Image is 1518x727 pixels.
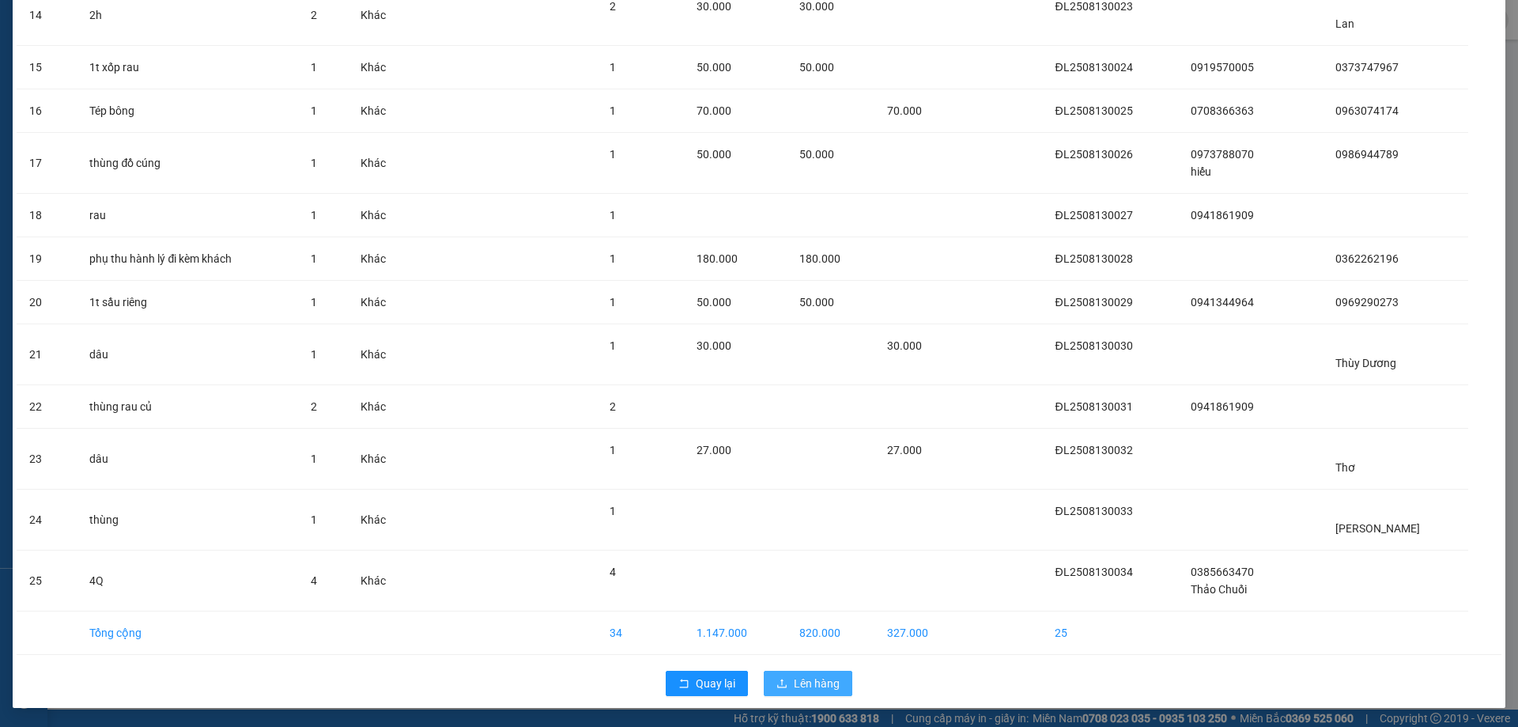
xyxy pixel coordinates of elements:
[17,385,77,429] td: 22
[348,324,414,385] td: Khác
[77,490,297,551] td: thùng
[311,9,317,21] span: 2
[1042,612,1178,655] td: 25
[348,429,414,490] td: Khác
[311,513,317,526] span: 1
[77,281,297,324] td: 1t sầu riêng
[1191,209,1254,222] span: 0941861909
[185,13,312,49] div: [PERSON_NAME]
[610,148,616,161] span: 1
[348,281,414,324] td: Khác
[13,13,174,49] div: [GEOGRAPHIC_DATA]
[77,551,297,612] td: 4Q
[1335,252,1399,265] span: 0362262196
[1335,296,1399,309] span: 0969290273
[311,104,317,117] span: 1
[799,148,834,161] span: 50.000
[787,612,874,655] td: 820.000
[1055,209,1132,222] span: ĐL2508130027
[697,61,731,74] span: 50.000
[597,612,683,655] td: 34
[697,148,731,161] span: 50.000
[678,678,689,691] span: rollback
[1055,104,1132,117] span: ĐL2508130025
[610,252,616,265] span: 1
[12,110,87,127] span: CƯỚC RỒI :
[610,444,616,456] span: 1
[348,194,414,237] td: Khác
[17,324,77,385] td: 21
[348,490,414,551] td: Khác
[348,46,414,89] td: Khác
[1335,17,1354,30] span: Lan
[697,296,731,309] span: 50.000
[887,104,922,117] span: 70.000
[1055,566,1132,578] span: ĐL2508130034
[77,194,297,237] td: rau
[1335,357,1396,369] span: Thùy Dương
[17,281,77,324] td: 20
[311,209,317,222] span: 1
[776,678,787,691] span: upload
[77,133,297,194] td: thùng đồ cúng
[887,339,922,352] span: 30.000
[610,400,616,413] span: 2
[874,612,962,655] td: 327.000
[17,490,77,551] td: 24
[77,89,297,133] td: Tép bông
[610,505,616,517] span: 1
[1055,252,1132,265] span: ĐL2508130028
[77,429,297,490] td: dâu
[77,612,297,655] td: Tổng cộng
[1191,148,1254,161] span: 0973788070
[17,89,77,133] td: 16
[1191,400,1254,413] span: 0941861909
[348,237,414,281] td: Khác
[1191,296,1254,309] span: 0941344964
[799,296,834,309] span: 50.000
[1055,148,1132,161] span: ĐL2508130026
[610,296,616,309] span: 1
[13,13,38,30] span: Gửi:
[348,385,414,429] td: Khác
[799,252,840,265] span: 180.000
[208,71,266,99] span: HTTL
[1191,566,1254,578] span: 0385663470
[12,108,176,127] div: 50.000
[311,452,317,465] span: 1
[17,237,77,281] td: 19
[17,133,77,194] td: 17
[17,429,77,490] td: 23
[311,296,317,309] span: 1
[1055,61,1132,74] span: ĐL2508130024
[185,49,312,71] div: 0969290273
[77,46,297,89] td: 1t xốp rau
[610,209,616,222] span: 1
[1055,400,1132,413] span: ĐL2508130031
[697,104,731,117] span: 70.000
[1191,61,1254,74] span: 0919570005
[348,89,414,133] td: Khác
[77,324,297,385] td: dâu
[17,46,77,89] td: 15
[1055,505,1132,517] span: ĐL2508130033
[799,61,834,74] span: 50.000
[887,444,922,456] span: 27.000
[17,194,77,237] td: 18
[311,252,317,265] span: 1
[1055,296,1132,309] span: ĐL2508130029
[1335,61,1399,74] span: 0373747967
[610,339,616,352] span: 1
[697,252,738,265] span: 180.000
[696,675,735,692] span: Quay lại
[311,574,317,587] span: 4
[311,348,317,361] span: 1
[1191,583,1247,596] span: Thảo Chuối
[348,133,414,194] td: Khác
[697,339,731,352] span: 30.000
[348,551,414,612] td: Khác
[77,385,297,429] td: thùng rau củ
[1335,148,1399,161] span: 0986944789
[13,49,174,71] div: 0941344964
[185,13,223,30] span: Nhận:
